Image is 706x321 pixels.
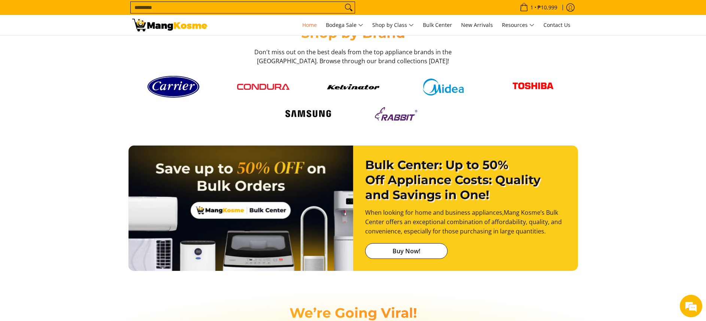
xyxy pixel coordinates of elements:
a: Condura logo red [222,84,304,90]
a: New Arrivals [457,15,497,35]
button: Search [343,2,355,13]
a: Kelvinator button 9a26f67e caed 448c 806d e01e406ddbdc [312,84,394,89]
span: Shop by Class [372,21,414,30]
span: Home [302,21,317,28]
span: Bulk Center [423,21,452,28]
span: ₱10,999 [536,5,558,10]
span: • [518,3,560,12]
a: Resources [498,15,538,35]
div: Minimize live chat window [123,4,141,22]
h2: Bulk Center: Up to 50% Off Appliance Costs: Quality and Savings in One! [365,158,566,202]
a: Carrier logo 1 98356 9b90b2e1 0bd1 49ad 9aa2 9ddb2e94a36b [132,73,215,101]
a: Logo rabbit [357,104,439,123]
span: We're online! [43,94,103,170]
textarea: Type your message and hit 'Enter' [4,204,143,230]
img: Toshiba logo [507,77,559,97]
a: Contact Us [540,15,574,35]
span: New Arrivals [461,21,493,28]
img: Kelvinator button 9a26f67e caed 448c 806d e01e406ddbdc [327,84,379,89]
img: Mang Kosme: Your Home Appliances Warehouse Sale Partner! [132,19,207,31]
p: When looking for home and business appliances,Mang Kosme’s Bulk Center offers an exceptional comb... [365,208,566,243]
img: Midea logo 405e5d5e af7e 429b b899 c48f4df307b6 [417,79,469,95]
img: Condura logo red [237,84,290,90]
a: Shop by Class [369,15,418,35]
a: Buy Now! [365,243,448,259]
img: Logo samsung wordmark [282,107,334,121]
a: Toshiba logo [492,77,574,97]
span: Resources [502,21,534,30]
h3: Don't miss out on the best deals from the top appliance brands in the [GEOGRAPHIC_DATA]. Browse t... [252,48,454,65]
a: Bodega Sale [322,15,367,35]
img: Carrier logo 1 98356 9b90b2e1 0bd1 49ad 9aa2 9ddb2e94a36b [147,73,200,101]
span: Contact Us [543,21,570,28]
img: Logo rabbit [372,104,424,123]
img: Banner card bulk center no cta [128,146,353,278]
nav: Main Menu [215,15,574,35]
a: Home [299,15,321,35]
div: Chat with us now [39,42,126,52]
a: Midea logo 405e5d5e af7e 429b b899 c48f4df307b6 [402,79,484,95]
span: Bodega Sale [326,21,363,30]
span: 1 [529,5,534,10]
a: Bulk Center [419,15,456,35]
a: Logo samsung wordmark [267,107,349,121]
